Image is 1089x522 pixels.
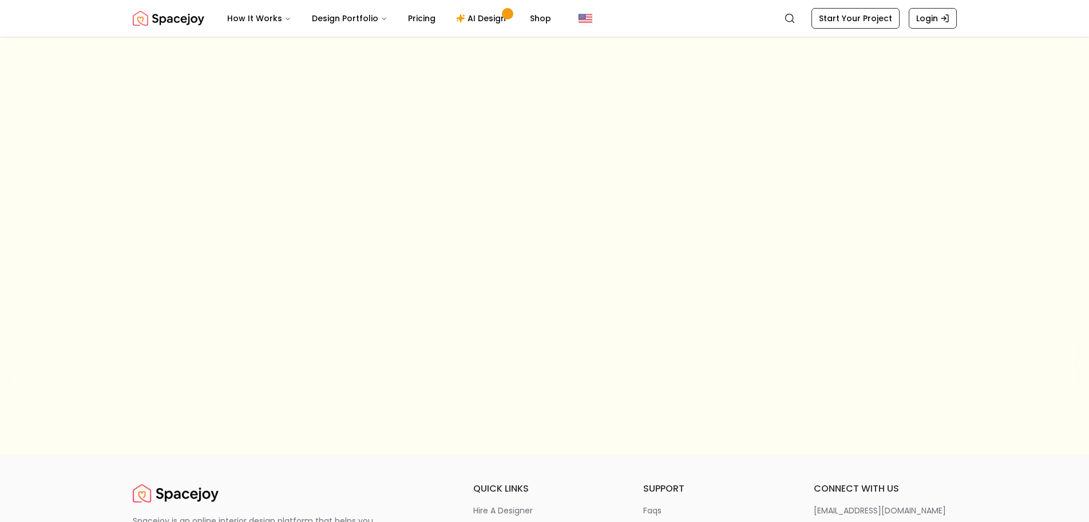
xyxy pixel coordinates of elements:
p: faqs [643,505,662,516]
img: Spacejoy Logo [133,7,204,30]
button: How It Works [218,7,300,30]
a: hire a designer [473,505,616,516]
a: [EMAIL_ADDRESS][DOMAIN_NAME] [814,505,957,516]
img: Spacejoy Logo [133,482,219,505]
button: Design Portfolio [303,7,397,30]
a: Spacejoy [133,7,204,30]
a: Spacejoy [133,482,219,505]
a: Login [909,8,957,29]
a: AI Design [447,7,518,30]
nav: Main [218,7,560,30]
h6: quick links [473,482,616,496]
img: United States [579,11,592,25]
a: faqs [643,505,786,516]
h6: connect with us [814,482,957,496]
a: Start Your Project [811,8,900,29]
a: Shop [521,7,560,30]
p: hire a designer [473,505,533,516]
a: Pricing [399,7,445,30]
h6: support [643,482,786,496]
p: [EMAIL_ADDRESS][DOMAIN_NAME] [814,505,946,516]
